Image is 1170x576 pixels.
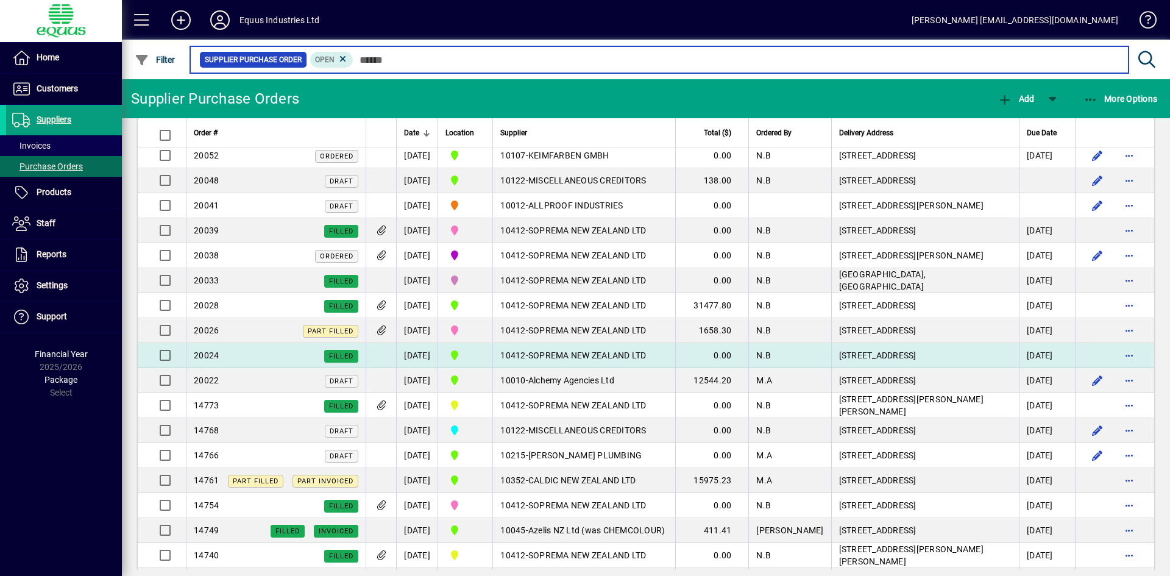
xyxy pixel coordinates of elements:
[396,168,438,193] td: [DATE]
[500,126,668,140] div: Supplier
[492,243,675,268] td: -
[329,227,353,235] span: Filled
[500,450,525,460] span: 10215
[445,448,485,463] span: 1B BLENHEIM
[396,493,438,518] td: [DATE]
[194,525,219,535] span: 14749
[194,325,219,335] span: 20026
[1019,293,1075,318] td: [DATE]
[320,152,353,160] span: Ordered
[1119,496,1139,515] button: More options
[6,208,122,239] a: Staff
[396,318,438,343] td: [DATE]
[6,240,122,270] a: Reports
[756,350,771,360] span: N.B
[194,151,219,160] span: 20052
[445,523,485,538] span: 1B BLENHEIM
[37,84,78,93] span: Customers
[500,500,525,510] span: 10412
[445,148,485,163] span: 1B BLENHEIM
[194,425,219,435] span: 14768
[194,350,219,360] span: 20024
[492,343,675,368] td: -
[831,243,1019,268] td: [STREET_ADDRESS][PERSON_NAME]
[1019,493,1075,518] td: [DATE]
[492,543,675,568] td: -
[528,226,647,235] span: SOPREMA NEW ZEALAND LTD
[6,135,122,156] a: Invoices
[528,425,647,435] span: MISCELLANEOUS CREDITORS
[675,243,748,268] td: 0.00
[1083,94,1158,104] span: More Options
[396,293,438,318] td: [DATE]
[445,498,485,513] span: 2A AZI''S Global Investments
[500,400,525,410] span: 10412
[1119,146,1139,165] button: More options
[35,349,88,359] span: Financial Year
[194,276,219,285] span: 20033
[1119,446,1139,465] button: More options
[500,475,525,485] span: 10352
[528,300,647,310] span: SOPREMA NEW ZEALAND LTD
[756,400,771,410] span: N.B
[831,143,1019,168] td: [STREET_ADDRESS]
[756,525,823,535] span: [PERSON_NAME]
[1119,271,1139,290] button: More options
[1088,421,1107,440] button: Edit
[831,293,1019,318] td: [STREET_ADDRESS]
[1019,218,1075,243] td: [DATE]
[315,55,335,64] span: Open
[205,54,302,66] span: Supplier Purchase Order
[1019,443,1075,468] td: [DATE]
[131,89,299,108] div: Supplier Purchase Orders
[675,318,748,343] td: 1658.30
[6,156,122,177] a: Purchase Orders
[37,280,68,290] span: Settings
[37,249,66,259] span: Reports
[396,543,438,568] td: [DATE]
[500,251,525,260] span: 10412
[675,293,748,318] td: 31477.80
[12,141,51,151] span: Invoices
[1027,126,1057,140] span: Due Date
[37,218,55,228] span: Staff
[194,500,219,510] span: 14754
[1019,543,1075,568] td: [DATE]
[1119,421,1139,440] button: More options
[200,9,239,31] button: Profile
[528,525,665,535] span: Azelis NZ Ltd (was CHEMCOLOUR)
[329,552,353,560] span: Filled
[756,450,772,460] span: M.A
[320,252,353,260] span: Ordered
[831,268,1019,293] td: [GEOGRAPHIC_DATA], [GEOGRAPHIC_DATA]
[492,268,675,293] td: -
[675,218,748,243] td: 0.00
[683,126,742,140] div: Total ($)
[1119,321,1139,340] button: More options
[831,493,1019,518] td: [STREET_ADDRESS]
[756,475,772,485] span: M.A
[194,475,219,485] span: 14761
[492,218,675,243] td: -
[500,176,525,185] span: 10122
[329,277,353,285] span: Filled
[500,126,527,140] span: Supplier
[492,168,675,193] td: -
[37,115,71,124] span: Suppliers
[1088,246,1107,265] button: Edit
[528,251,647,260] span: SOPREMA NEW ZEALAND LTD
[330,377,353,385] span: Draft
[492,493,675,518] td: -
[6,302,122,332] a: Support
[330,177,353,185] span: Draft
[831,218,1019,243] td: [STREET_ADDRESS]
[1019,318,1075,343] td: [DATE]
[1080,88,1161,110] button: More Options
[308,327,353,335] span: Part Filled
[194,226,219,235] span: 20039
[1088,446,1107,465] button: Edit
[675,418,748,443] td: 0.00
[1119,296,1139,315] button: More options
[445,323,485,338] span: 2A AZI''S Global Investments
[1088,146,1107,165] button: Edit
